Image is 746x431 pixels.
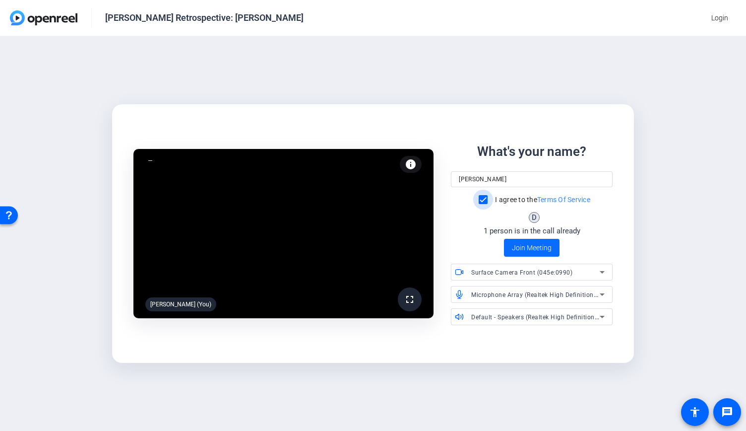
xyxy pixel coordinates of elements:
[471,269,572,276] span: Surface Camera Front (045e:0990)
[484,225,580,237] div: 1 person is in the call already
[493,195,590,205] label: I agree to the
[404,293,416,305] mat-icon: fullscreen
[529,212,540,223] div: D
[471,313,616,321] span: Default - Speakers (Realtek High Definition Audio)
[471,290,615,298] span: Microphone Array (Realtek High Definition Audio)
[711,13,728,23] span: Login
[721,406,733,418] mat-icon: message
[477,142,586,161] div: What's your name?
[10,10,77,25] img: OpenReel logo
[405,158,417,170] mat-icon: info
[703,9,736,27] button: Login
[512,243,552,253] span: Join Meeting
[459,173,605,185] input: Your name
[105,12,304,24] div: [PERSON_NAME] Retrospective: [PERSON_NAME]
[689,406,701,418] mat-icon: accessibility
[504,239,559,257] button: Join Meeting
[537,196,590,204] a: Terms Of Service
[145,297,216,311] div: [PERSON_NAME] (You)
